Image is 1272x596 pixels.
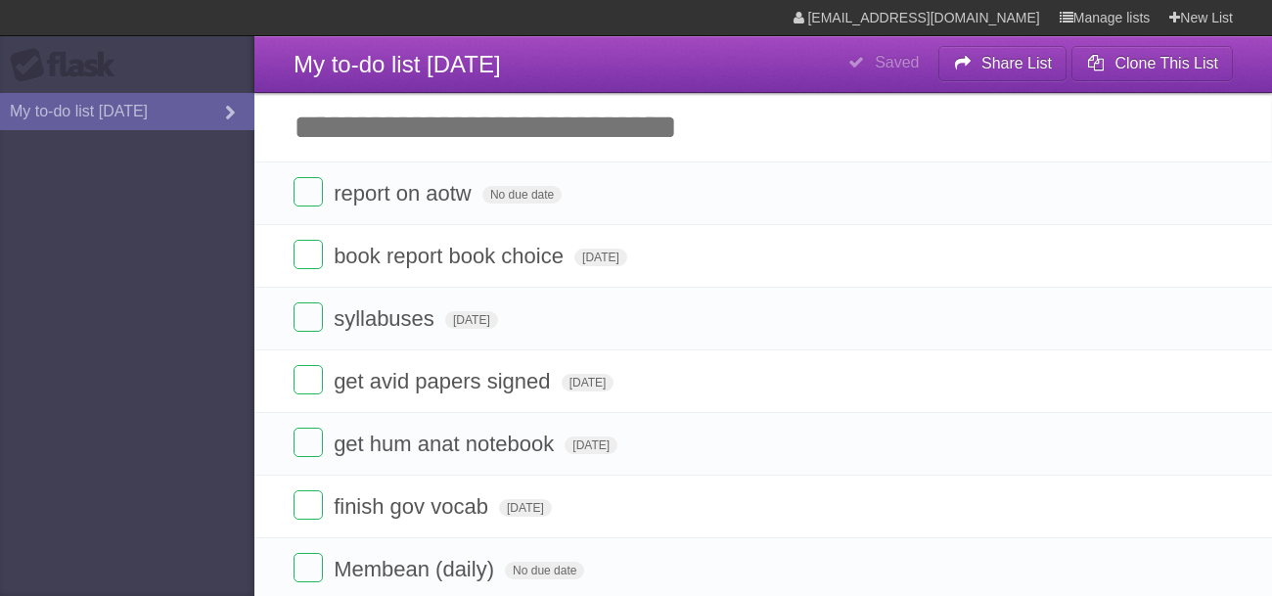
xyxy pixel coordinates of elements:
label: Done [294,553,323,582]
span: get hum anat notebook [334,432,559,456]
span: Membean (daily) [334,557,499,581]
b: Share List [981,55,1052,71]
span: [DATE] [499,499,552,517]
span: book report book choice [334,244,568,268]
label: Done [294,365,323,394]
b: Saved [875,54,919,70]
span: report on aotw [334,181,477,206]
span: No due date [482,186,562,204]
button: Share List [938,46,1068,81]
span: [DATE] [574,249,627,266]
label: Done [294,240,323,269]
label: Done [294,177,323,206]
span: No due date [505,562,584,579]
label: Done [294,302,323,332]
label: Done [294,490,323,520]
span: finish gov vocab [334,494,493,519]
div: Flask [10,48,127,83]
span: My to-do list [DATE] [294,51,501,77]
b: Clone This List [1114,55,1218,71]
span: get avid papers signed [334,369,555,393]
span: syllabuses [334,306,439,331]
span: [DATE] [445,311,498,329]
label: Done [294,428,323,457]
button: Clone This List [1071,46,1233,81]
span: [DATE] [562,374,614,391]
span: [DATE] [565,436,617,454]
